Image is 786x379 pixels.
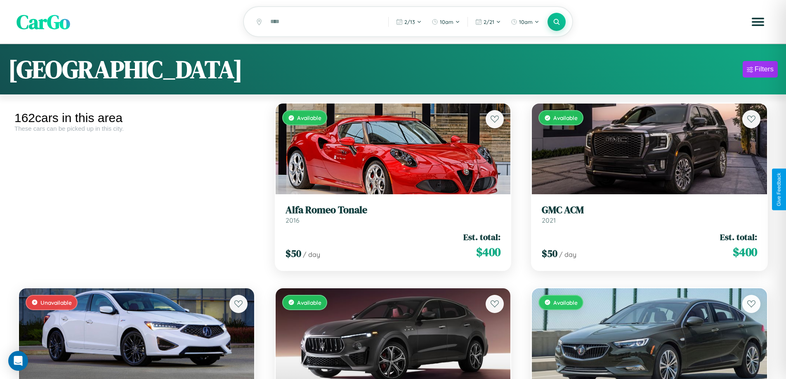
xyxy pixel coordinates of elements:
h3: Alfa Romeo Tonale [286,204,501,216]
span: $ 50 [286,247,301,260]
span: Est. total: [720,231,757,243]
h3: GMC ACM [542,204,757,216]
span: $ 400 [476,244,500,260]
span: Est. total: [463,231,500,243]
span: 2016 [286,216,300,224]
span: 10am [519,19,533,25]
div: Filters [755,65,774,73]
button: 2/21 [471,15,505,28]
span: 2 / 21 [484,19,494,25]
button: 2/13 [392,15,426,28]
span: 2 / 13 [404,19,415,25]
span: $ 400 [733,244,757,260]
span: CarGo [17,8,70,35]
a: GMC ACM2021 [542,204,757,224]
span: Available [297,299,321,306]
div: Open Intercom Messenger [8,351,28,371]
button: 10am [507,15,543,28]
div: Give Feedback [776,173,782,206]
span: Unavailable [40,299,72,306]
a: Alfa Romeo Tonale2016 [286,204,501,224]
span: Available [553,114,578,121]
span: / day [303,250,320,259]
span: Available [297,114,321,121]
span: Available [553,299,578,306]
div: 162 cars in this area [14,111,259,125]
button: Filters [743,61,778,78]
span: 10am [440,19,453,25]
span: / day [559,250,576,259]
button: 10am [427,15,464,28]
h1: [GEOGRAPHIC_DATA] [8,52,243,86]
span: 2021 [542,216,556,224]
button: Open menu [746,10,769,33]
span: $ 50 [542,247,557,260]
div: These cars can be picked up in this city. [14,125,259,132]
